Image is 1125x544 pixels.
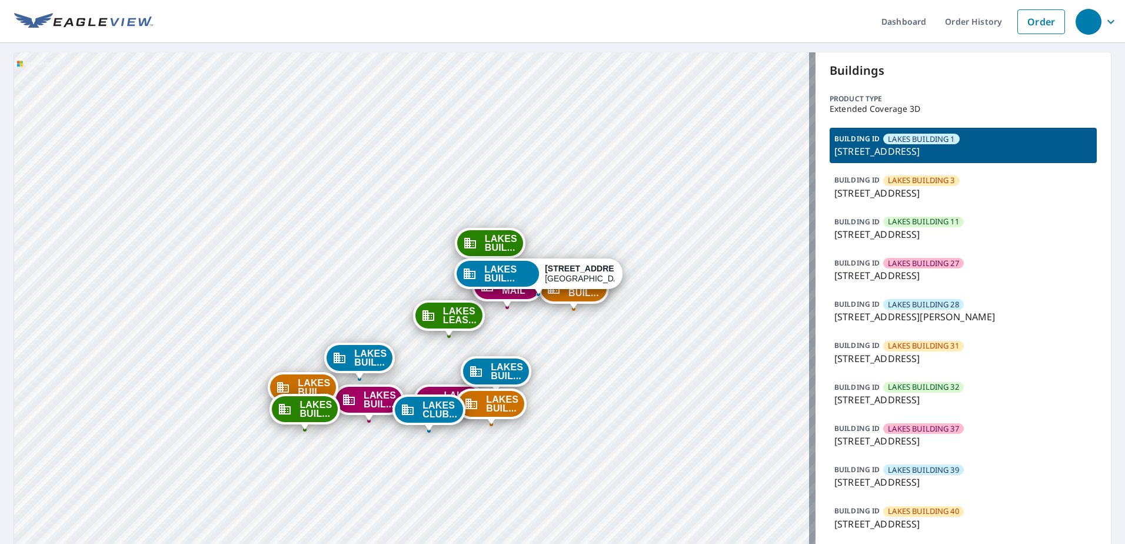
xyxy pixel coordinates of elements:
[299,400,332,418] span: LAKES BUIL...
[834,186,1092,200] p: [STREET_ADDRESS]
[834,423,880,433] p: BUILDING ID
[834,299,880,309] p: BUILDING ID
[422,401,457,419] span: LAKES CLUB...
[454,258,623,295] div: Dropped pin, building LAKES BUILDING 1, Commercial property, 8620 Southwestern Blvd Dallas, TX 75206
[888,465,959,476] span: LAKES BUILDING 39
[834,258,880,268] p: BUILDING ID
[456,389,527,425] div: Dropped pin, building LAKES BUILDING 40, Commercial property, 5476 Meadow Bend Dr Dallas, TX 75206
[14,13,153,31] img: EV Logo
[888,382,959,393] span: LAKES BUILDING 32
[392,394,465,431] div: Dropped pin, building LAKES CLUBHOUSE, Commercial property, 5492 Meadow Bend Dr Dallas, TX 75206
[830,94,1097,104] p: Product type
[364,391,396,409] span: LAKES BUIL...
[354,349,387,367] span: LAKES BUIL...
[413,300,485,337] div: Dropped pin, building LAKES LEASING, Commercial property, 8160 Southwestern Blvd Dallas, TX 75206
[334,384,404,421] div: Dropped pin, building LAKES BUILDING 27, Commercial property, 5526 Meadow Bend Dr Dallas, TX 75206
[545,264,628,273] strong: [STREET_ADDRESS]
[888,175,954,186] span: LAKES BUILDING 3
[888,258,959,269] span: LAKES BUILDING 27
[834,268,1092,283] p: [STREET_ADDRESS]
[455,228,525,264] div: Dropped pin, building LAKES BUILDING 11, Commercial property, 8610 Southwestern Blvd Dallas, TX 7...
[888,299,959,310] span: LAKES BUILDING 28
[568,280,601,297] span: LAKES BUIL...
[834,506,880,516] p: BUILDING ID
[545,264,614,284] div: [GEOGRAPHIC_DATA]
[324,343,395,379] div: Dropped pin, building LAKES BUILDING 28, Commercial property, 5955 Caruth Haven Ln Dallas, TX 75206
[888,506,959,517] span: LAKES BUILDING 40
[491,363,523,380] span: LAKES BUIL...
[485,234,517,252] span: LAKES BUIL...
[834,310,1092,324] p: [STREET_ADDRESS][PERSON_NAME]
[888,216,959,227] span: LAKES BUILDING 11
[834,475,1092,489] p: [STREET_ADDRESS]
[1017,9,1065,34] a: Order
[834,134,880,144] p: BUILDING ID
[834,144,1092,158] p: [STREET_ADDRESS]
[834,517,1092,531] p: [STREET_ADDRESS]
[484,265,533,283] span: LAKES BUIL...
[834,175,880,185] p: BUILDING ID
[834,351,1092,366] p: [STREET_ADDRESS]
[444,391,476,409] span: LAKES BUIL...
[834,393,1092,407] p: [STREET_ADDRESS]
[888,340,959,351] span: LAKES BUILDING 31
[414,384,484,421] div: Dropped pin, building LAKES BUILDING 37, Commercial property, 5482 Meadow Bend Dr Dallas, TX 75206
[834,434,1092,448] p: [STREET_ADDRESS]
[830,104,1097,114] p: Extended Coverage 3D
[834,217,880,227] p: BUILDING ID
[298,379,330,396] span: LAKES BUIL...
[888,423,959,434] span: LAKES BUILDING 37
[268,372,338,409] div: Dropped pin, building LAKES BUILDING 31, Commercial property, 5554 Meadow Bend Dr Dallas, TX 75206
[461,356,531,393] div: Dropped pin, building LAKES BUILDING 39, Commercial property, 8700 Southwestern Blvd Dallas, TX 7...
[443,307,477,324] span: LAKES LEAS...
[486,395,518,413] span: LAKES BUIL...
[830,62,1097,79] p: Buildings
[834,382,880,392] p: BUILDING ID
[834,227,1092,241] p: [STREET_ADDRESS]
[888,134,954,145] span: LAKES BUILDING 1
[269,394,340,430] div: Dropped pin, building LAKES BUILDING 32, Commercial property, 5554 Meadow Bend Dr Dallas, TX 75206
[502,277,534,295] span: LAKES MAIL
[834,340,880,350] p: BUILDING ID
[834,465,880,475] p: BUILDING ID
